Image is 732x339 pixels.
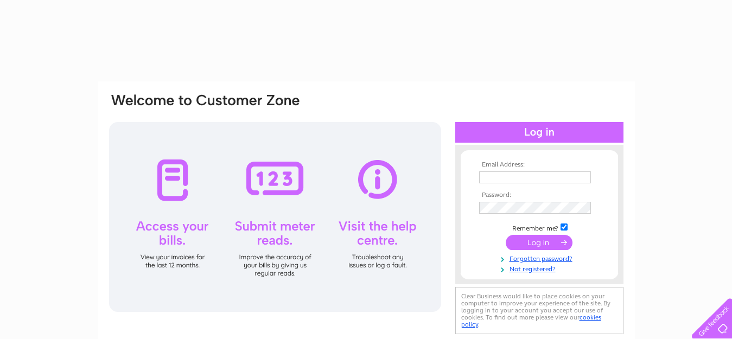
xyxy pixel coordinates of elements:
[476,191,602,199] th: Password:
[455,287,623,334] div: Clear Business would like to place cookies on your computer to improve your experience of the sit...
[461,314,601,328] a: cookies policy
[479,253,602,263] a: Forgotten password?
[476,222,602,233] td: Remember me?
[479,263,602,273] a: Not registered?
[476,161,602,169] th: Email Address:
[506,235,572,250] input: Submit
